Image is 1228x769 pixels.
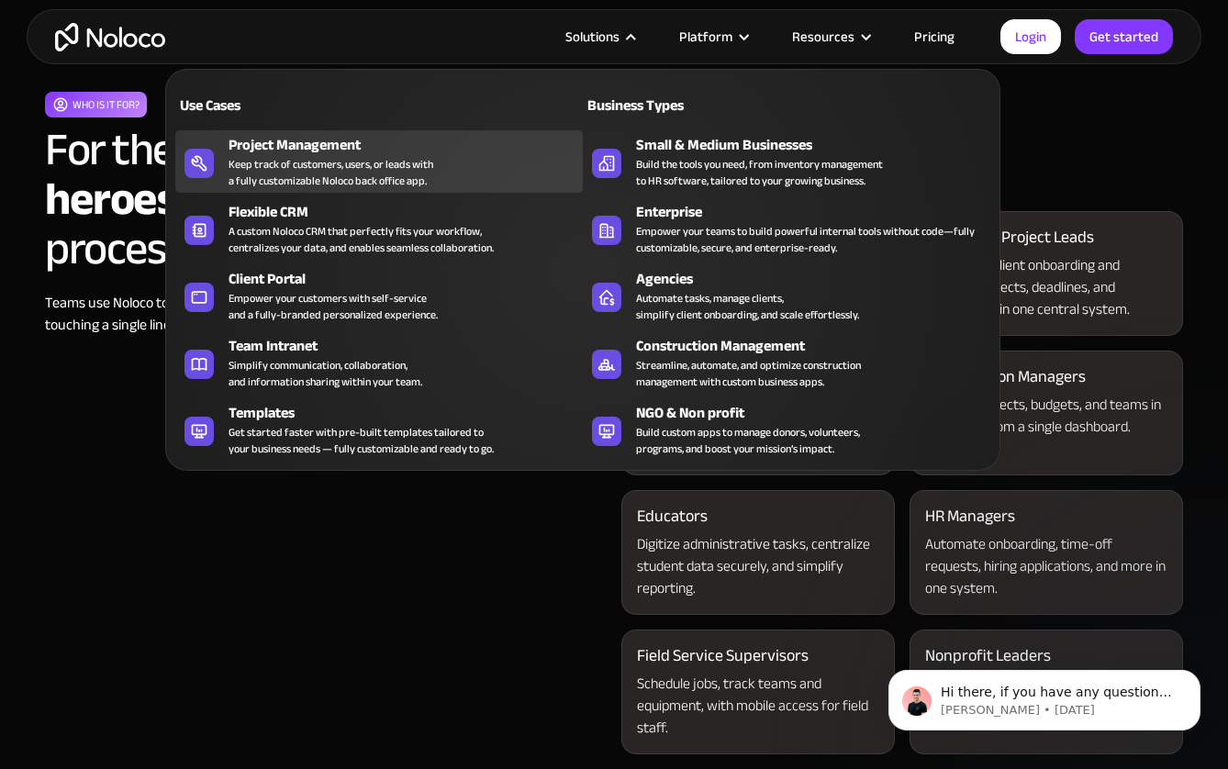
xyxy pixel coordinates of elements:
[583,264,990,327] a: AgenciesAutomate tasks, manage clients,simplify client onboarding, and scale effortlessly.
[45,125,607,273] h2: For the driving change in process heavy companies
[637,506,708,528] div: Educators
[583,95,779,117] div: Business Types
[636,268,999,290] div: Agencies
[636,134,999,156] div: Small & Medium Businesses
[925,533,1167,599] div: Automate onboarding, time-off requests, hiring applications, and more in one system.
[656,25,769,49] div: Platform
[925,227,1094,249] div: Consulting Project Leads
[1075,19,1173,54] a: Get started
[925,254,1167,320] div: Streamline client onboarding and manage projects, deadlines, and deliverables in one central system.
[583,398,990,461] a: NGO & Non profitBuild custom apps to manage donors, volunteers,programs, and boost your mission’s...
[1000,19,1061,54] a: Login
[792,25,854,49] div: Resources
[45,292,607,336] div: Teams use Noloco to replace spreadsheets, connect data, and scale processes. Without touching a s...
[175,398,583,461] a: TemplatesGet started faster with pre-built templates tailored toyour business needs — fully custo...
[565,25,620,49] div: Solutions
[769,25,891,49] div: Resources
[583,331,990,394] a: Construction ManagementStreamline, automate, and optimize constructionmanagement with custom busi...
[891,25,977,49] a: Pricing
[229,335,591,357] div: Team Intranet
[229,402,591,424] div: Templates
[925,394,1167,438] div: Manage projects, budgets, and teams in real-time from a single dashboard.
[175,84,583,126] a: Use Cases
[636,424,860,457] div: Build custom apps to manage donors, volunteers, programs, and boost your mission’s impact.
[229,268,591,290] div: Client Portal
[175,264,583,327] a: Client PortalEmpower your customers with self-serviceand a fully-branded personalized experience.
[229,357,422,390] div: Simplify communication, collaboration, and information sharing within your team.
[229,223,494,256] div: A custom Noloco CRM that perfectly fits your workflow, centralizes your data, and enables seamles...
[229,201,591,223] div: Flexible CRM
[636,335,999,357] div: Construction Management
[925,366,1086,388] div: Construction Managers
[637,645,809,667] div: Field Service Supervisors
[229,290,438,323] div: Empower your customers with self-service and a fully-branded personalized experience.
[175,331,583,394] a: Team IntranetSimplify communication, collaboration,and information sharing within your team.
[637,673,879,739] div: Schedule jobs, track teams and equipment, with mobile access for field staff.
[636,156,883,189] div: Build the tools you need, from inventory management to HR software, tailored to your growing busi...
[542,25,656,49] div: Solutions
[165,43,1000,471] nav: Solutions
[229,424,494,457] div: Get started faster with pre-built templates tailored to your business needs — fully customizable ...
[679,25,732,49] div: Platform
[583,84,990,126] a: Business Types
[636,402,999,424] div: NGO & Non profit
[175,95,372,117] div: Use Cases
[229,134,591,156] div: Project Management
[637,533,879,599] div: Digitize administrative tasks, centralize student data securely, and simplify reporting.
[636,290,859,323] div: Automate tasks, manage clients, simplify client onboarding, and scale effortlessly.
[861,631,1228,760] iframe: Intercom notifications message
[636,223,981,256] div: Empower your teams to build powerful internal tools without code—fully customizable, secure, and ...
[925,506,1015,528] div: HR Managers
[583,197,990,260] a: EnterpriseEmpower your teams to build powerful internal tools without code—fully customizable, se...
[45,106,365,242] strong: Ops and IT heroes
[583,130,990,193] a: Small & Medium BusinessesBuild the tools you need, from inventory managementto HR software, tailo...
[73,94,140,116] div: Who is it for?
[636,357,861,390] div: Streamline, automate, and optimize construction management with custom business apps.
[229,156,433,189] div: Keep track of customers, users, or leads with a fully customizable Noloco back office app.
[55,23,165,51] a: home
[636,201,999,223] div: Enterprise
[175,130,583,193] a: Project ManagementKeep track of customers, users, or leads witha fully customizable Noloco back o...
[175,197,583,260] a: Flexible CRMA custom Noloco CRM that perfectly fits your workflow,centralizes your data, and enab...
